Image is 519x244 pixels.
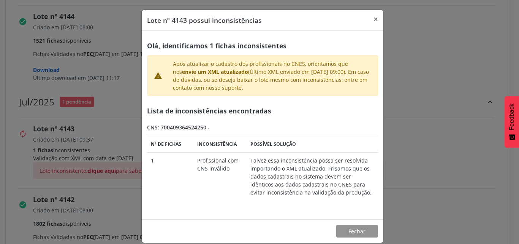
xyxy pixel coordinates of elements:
[154,72,162,80] i: warning
[147,101,378,120] div: Lista de inconsistências encontradas
[147,15,262,25] div: Lote nº 4143 possui inconsistências
[336,225,378,238] button: Fechar
[193,152,246,201] td: Profissional com CNS inválido
[147,137,193,152] th: Nº de fichas
[246,137,378,152] th: Possível solução
[168,60,376,92] div: Após atualizar o cadastro dos profissionais no CNES, orientamos que nos (Último XML enviado em [D...
[193,137,246,152] th: Inconsistência
[182,68,248,75] strong: envie um XML atualizado
[246,152,378,201] td: Talvez essa inconsistência possa ser resolvida importando o XML atualizado. Frisamos que os dados...
[508,104,515,130] span: Feedback
[368,10,383,29] button: Close
[147,123,378,131] div: CNS: 700409364524250 -
[505,96,519,148] button: Feedback - Mostrar pesquisa
[147,36,378,55] div: Olá, identificamos 1 fichas inconsistentes
[147,152,193,201] td: 1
